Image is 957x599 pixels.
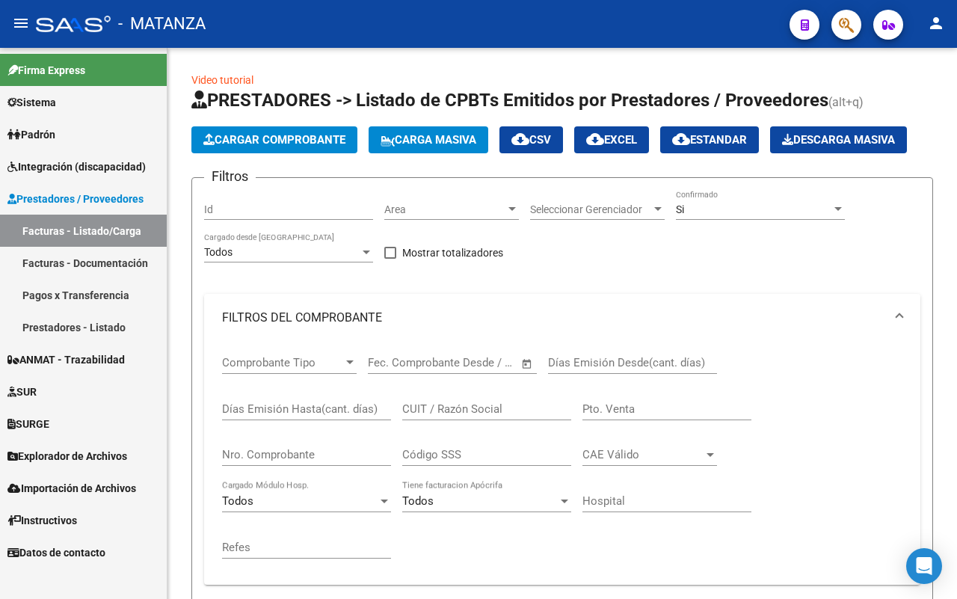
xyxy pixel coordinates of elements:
button: Open calendar [519,355,536,372]
mat-icon: cloud_download [511,130,529,148]
mat-icon: menu [12,14,30,32]
button: Cargar Comprobante [191,126,357,153]
mat-panel-title: FILTROS DEL COMPROBANTE [222,310,884,326]
span: Mostrar totalizadores [402,244,503,262]
span: - MATANZA [118,7,206,40]
mat-icon: person [927,14,945,32]
span: Todos [204,246,233,258]
span: CSV [511,133,551,147]
span: Todos [402,494,434,508]
a: Video tutorial [191,74,253,86]
span: PRESTADORES -> Listado de CPBTs Emitidos por Prestadores / Proveedores [191,90,828,111]
app-download-masive: Descarga masiva de comprobantes (adjuntos) [770,126,907,153]
span: Comprobante Tipo [222,356,343,369]
span: Explorador de Archivos [7,448,127,464]
span: Firma Express [7,62,85,79]
span: (alt+q) [828,95,864,109]
span: Estandar [672,133,747,147]
span: Padrón [7,126,55,143]
span: Si [676,203,684,215]
button: Descarga Masiva [770,126,907,153]
span: SURGE [7,416,49,432]
button: Carga Masiva [369,126,488,153]
span: Prestadores / Proveedores [7,191,144,207]
mat-icon: cloud_download [672,130,690,148]
div: FILTROS DEL COMPROBANTE [204,342,920,585]
span: Datos de contacto [7,544,105,561]
span: ANMAT - Trazabilidad [7,351,125,368]
span: Todos [222,494,253,508]
mat-expansion-panel-header: FILTROS DEL COMPROBANTE [204,294,920,342]
span: Sistema [7,94,56,111]
button: Estandar [660,126,759,153]
span: EXCEL [586,133,637,147]
span: Carga Masiva [381,133,476,147]
span: Cargar Comprobante [203,133,345,147]
button: CSV [499,126,563,153]
input: Start date [368,356,416,369]
div: Open Intercom Messenger [906,548,942,584]
mat-icon: cloud_download [586,130,604,148]
span: Seleccionar Gerenciador [530,203,651,216]
span: Descarga Masiva [782,133,895,147]
input: End date [430,356,502,369]
span: SUR [7,384,37,400]
span: CAE Válido [582,448,704,461]
span: Integración (discapacidad) [7,159,146,175]
h3: Filtros [204,166,256,187]
span: Area [384,203,505,216]
button: EXCEL [574,126,649,153]
span: Importación de Archivos [7,480,136,497]
span: Instructivos [7,512,77,529]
